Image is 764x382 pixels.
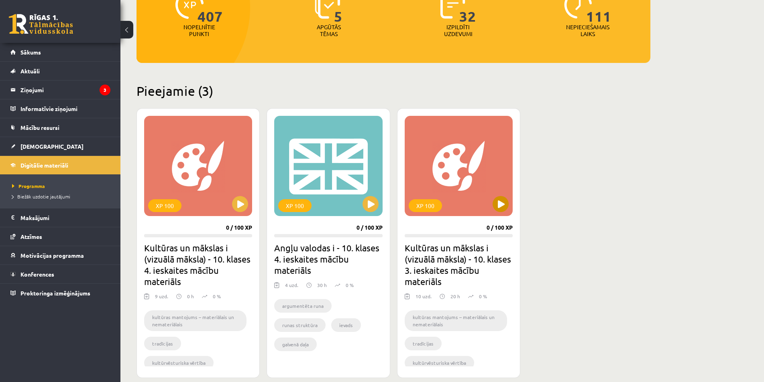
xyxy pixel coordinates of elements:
a: Motivācijas programma [10,246,110,265]
li: kultūras mantojums – materiālais un nemateriālais [405,310,507,331]
p: Apgūtās tēmas [313,24,344,37]
span: Motivācijas programma [20,252,84,259]
div: XP 100 [148,199,181,212]
p: Izpildīti uzdevumi [442,24,474,37]
a: Informatīvie ziņojumi [10,99,110,118]
li: ievads [331,318,361,332]
span: Programma [12,183,45,189]
h2: Kultūras un mākslas i (vizuālā māksla) - 10. klases 4. ieskaites mācību materiāls [144,242,252,287]
a: Rīgas 1. Tālmācības vidusskola [9,14,73,34]
span: Aktuāli [20,67,40,75]
span: Proktoringa izmēģinājums [20,289,90,297]
p: 30 h [317,281,327,289]
li: argumentēta runa [274,299,332,313]
li: kultūrvēsturiska vērtība [144,356,214,370]
div: 4 uzd. [285,281,298,293]
div: 9 uzd. [155,293,168,305]
li: kultūras mantojums – materiālais un nemateriālais [144,310,247,331]
a: Konferences [10,265,110,283]
p: 0 h [187,293,194,300]
p: 20 h [450,293,460,300]
div: XP 100 [278,199,312,212]
span: [DEMOGRAPHIC_DATA] [20,143,84,150]
a: Atzīmes [10,227,110,246]
p: 0 % [346,281,354,289]
legend: Maksājumi [20,208,110,227]
a: Biežāk uzdotie jautājumi [12,193,112,200]
a: Programma [12,182,112,190]
p: Nepieciešamais laiks [566,24,609,37]
li: tradīcijas [144,337,181,350]
h2: Angļu valodas i - 10. klases 4. ieskaites mācību materiāls [274,242,382,276]
a: Sākums [10,43,110,61]
li: galvenā daļa [274,338,317,351]
li: kultūrvēsturiska vērtība [405,356,474,370]
a: [DEMOGRAPHIC_DATA] [10,137,110,156]
a: Proktoringa izmēģinājums [10,284,110,302]
a: Aktuāli [10,62,110,80]
span: Atzīmes [20,233,42,240]
span: Konferences [20,271,54,278]
legend: Informatīvie ziņojumi [20,99,110,118]
span: Biežāk uzdotie jautājumi [12,193,70,200]
h2: Kultūras un mākslas i (vizuālā māksla) - 10. klases 3. ieskaites mācību materiāls [405,242,513,287]
a: Digitālie materiāli [10,156,110,174]
li: tradīcijas [405,337,442,350]
li: runas struktūra [274,318,326,332]
i: 3 [100,85,110,95]
span: Sākums [20,49,41,56]
a: Maksājumi [10,208,110,227]
a: Ziņojumi3 [10,81,110,99]
p: 0 % [479,293,487,300]
h2: Pieejamie (3) [137,83,650,99]
div: XP 100 [409,199,442,212]
p: Nopelnītie punkti [183,24,215,37]
span: Digitālie materiāli [20,162,68,169]
div: 10 uzd. [416,293,432,305]
p: 0 % [213,293,221,300]
span: Mācību resursi [20,124,59,131]
legend: Ziņojumi [20,81,110,99]
a: Mācību resursi [10,118,110,137]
